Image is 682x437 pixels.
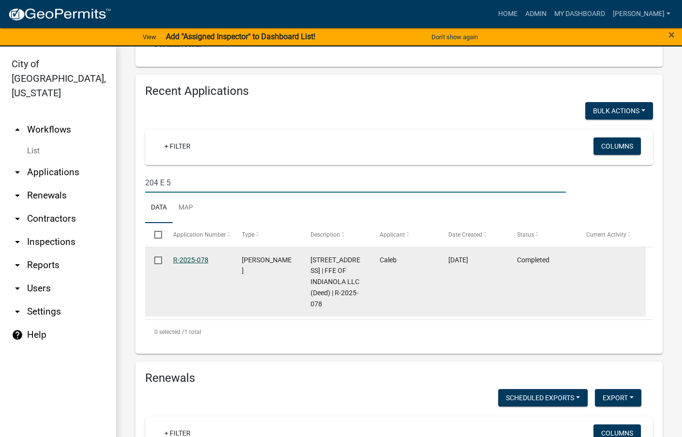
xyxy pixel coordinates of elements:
a: Data [145,193,173,224]
i: arrow_drop_down [12,306,23,317]
span: 08/28/2023 [448,256,468,264]
span: Rental Registration [242,256,292,275]
a: + Filter [157,137,198,155]
span: 204 E 5TH AVE | FFE OF INDIANOLA LLC (Deed) | R-2025-078 [311,256,360,308]
input: Search for applications [145,173,566,193]
i: arrow_drop_down [12,166,23,178]
a: Map [173,193,199,224]
a: Home [494,5,521,23]
i: arrow_drop_down [12,259,23,271]
span: Current Activity [586,231,626,238]
i: help [12,329,23,341]
i: arrow_drop_down [12,283,23,294]
strong: Add "Assigned Inspector" to Dashboard List! [166,32,315,41]
datatable-header-cell: Type [233,223,301,246]
button: Close [668,29,675,41]
a: R-2025-078 [173,256,208,264]
span: Date Created [448,231,482,238]
datatable-header-cell: Applicant [371,223,439,246]
a: View [139,29,160,45]
button: Export [595,389,641,407]
span: Applicant [380,231,405,238]
span: Completed [517,256,549,264]
datatable-header-cell: Description [301,223,370,246]
datatable-header-cell: Select [145,223,163,246]
i: arrow_drop_down [12,190,23,201]
span: Type [242,231,254,238]
button: Scheduled Exports [498,389,588,407]
div: 1 total [145,320,653,344]
datatable-header-cell: Date Created [439,223,508,246]
button: Columns [593,137,641,155]
span: 0 selected / [154,329,184,335]
h4: Recent Applications [145,84,653,98]
i: arrow_drop_up [12,124,23,136]
datatable-header-cell: Current Activity [577,223,646,246]
datatable-header-cell: Status [508,223,577,246]
button: Bulk Actions [585,102,653,120]
span: Status [517,231,534,238]
a: Admin [521,5,550,23]
h4: Renewals [145,371,653,385]
datatable-header-cell: Application Number [163,223,232,246]
span: Application Number [173,231,226,238]
a: [PERSON_NAME] [609,5,674,23]
a: My Dashboard [550,5,609,23]
span: Caleb [380,256,397,264]
span: Description [311,231,340,238]
button: Don't show again [428,29,482,45]
span: × [668,28,675,42]
i: arrow_drop_down [12,213,23,225]
i: arrow_drop_down [12,236,23,248]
